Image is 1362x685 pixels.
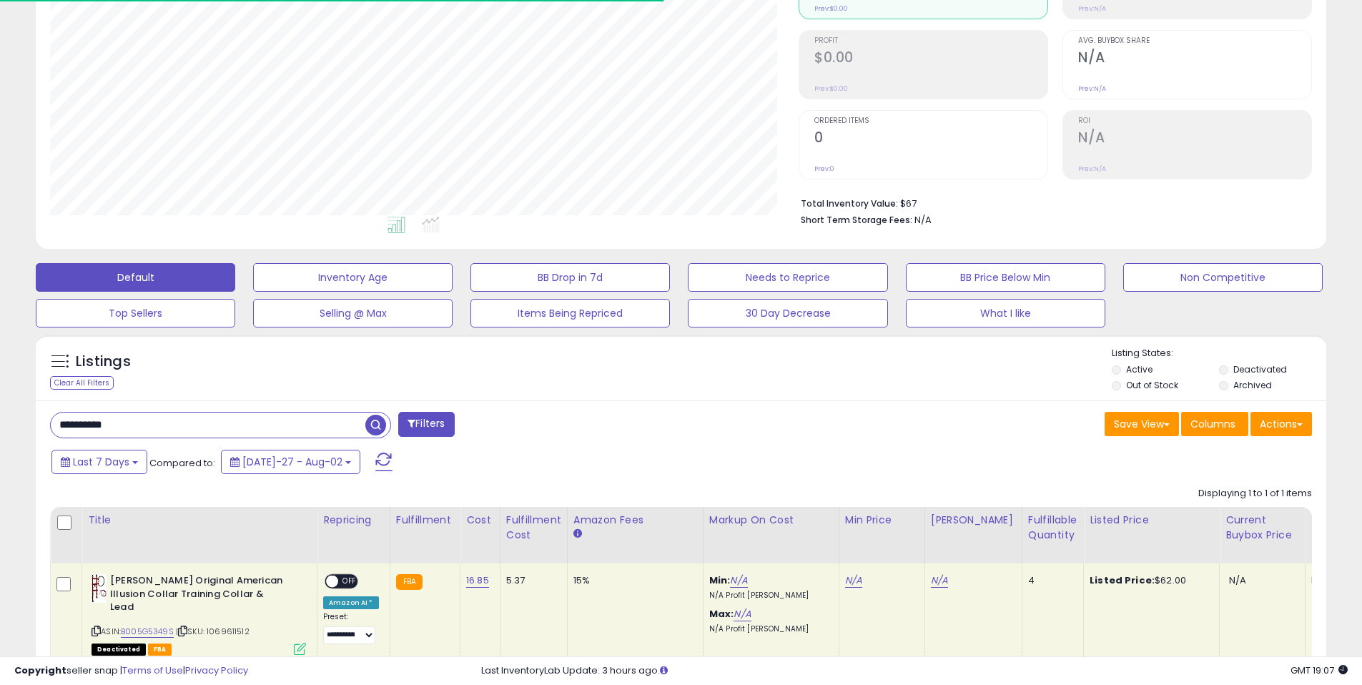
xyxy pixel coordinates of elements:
[149,456,215,470] span: Compared to:
[506,513,561,543] div: Fulfillment Cost
[51,450,147,474] button: Last 7 Days
[1090,513,1213,528] div: Listed Price
[801,194,1301,211] li: $67
[906,263,1105,292] button: BB Price Below Min
[92,644,146,656] span: All listings that are unavailable for purchase on Amazon for any reason other than out-of-stock
[466,513,494,528] div: Cost
[398,412,454,437] button: Filters
[814,84,848,93] small: Prev: $0.00
[1078,164,1106,173] small: Prev: N/A
[703,507,839,563] th: The percentage added to the cost of goods (COGS) that forms the calculator for Min & Max prices.
[734,607,751,621] a: N/A
[121,626,174,638] a: B005G5349S
[36,299,235,327] button: Top Sellers
[1078,117,1311,125] span: ROI
[1198,487,1312,501] div: Displaying 1 to 1 of 1 items
[470,263,670,292] button: BB Drop in 7d
[573,528,582,541] small: Amazon Fees.
[396,513,454,528] div: Fulfillment
[185,664,248,677] a: Privacy Policy
[1112,347,1326,360] p: Listing States:
[221,450,360,474] button: [DATE]-27 - Aug-02
[1225,513,1299,543] div: Current Buybox Price
[470,299,670,327] button: Items Being Repriced
[14,664,66,677] strong: Copyright
[845,513,919,528] div: Min Price
[323,513,384,528] div: Repricing
[1078,37,1311,45] span: Avg. Buybox Share
[1233,363,1287,375] label: Deactivated
[481,664,1348,678] div: Last InventoryLab Update: 3 hours ago.
[148,644,172,656] span: FBA
[176,626,250,637] span: | SKU: 1069611512
[931,513,1016,528] div: [PERSON_NAME]
[906,299,1105,327] button: What I like
[914,213,932,227] span: N/A
[688,263,887,292] button: Needs to Reprice
[801,214,912,226] b: Short Term Storage Fees:
[1233,379,1272,391] label: Archived
[92,574,107,603] img: 416O2zrqlAL._SL40_.jpg
[1126,379,1178,391] label: Out of Stock
[466,573,489,588] a: 16.85
[814,49,1047,69] h2: $0.00
[1078,4,1106,13] small: Prev: N/A
[92,574,306,654] div: ASIN:
[396,574,423,590] small: FBA
[1250,412,1312,436] button: Actions
[253,299,453,327] button: Selling @ Max
[814,164,834,173] small: Prev: 0
[1028,513,1077,543] div: Fulfillable Quantity
[1078,84,1106,93] small: Prev: N/A
[814,129,1047,149] h2: 0
[1123,263,1323,292] button: Non Competitive
[1090,574,1208,587] div: $62.00
[730,573,747,588] a: N/A
[242,455,342,469] span: [DATE]-27 - Aug-02
[801,197,898,210] b: Total Inventory Value:
[1090,573,1155,587] b: Listed Price:
[573,574,692,587] div: 15%
[110,574,284,618] b: [PERSON_NAME] Original American Illusion Collar Training Collar & Lead
[709,573,731,587] b: Min:
[1181,412,1248,436] button: Columns
[688,299,887,327] button: 30 Day Decrease
[36,263,235,292] button: Default
[338,576,361,588] span: OFF
[323,612,379,644] div: Preset:
[845,573,862,588] a: N/A
[1078,49,1311,69] h2: N/A
[1311,574,1358,587] div: N/A
[253,263,453,292] button: Inventory Age
[1229,573,1246,587] span: N/A
[709,624,828,634] p: N/A Profit [PERSON_NAME]
[1190,417,1235,431] span: Columns
[122,664,183,677] a: Terms of Use
[506,574,556,587] div: 5.37
[88,513,311,528] div: Title
[1105,412,1179,436] button: Save View
[709,513,833,528] div: Markup on Cost
[814,117,1047,125] span: Ordered Items
[76,352,131,372] h5: Listings
[1126,363,1153,375] label: Active
[573,513,697,528] div: Amazon Fees
[73,455,129,469] span: Last 7 Days
[1028,574,1072,587] div: 4
[14,664,248,678] div: seller snap | |
[323,596,379,609] div: Amazon AI *
[709,591,828,601] p: N/A Profit [PERSON_NAME]
[709,607,734,621] b: Max:
[50,376,114,390] div: Clear All Filters
[814,4,848,13] small: Prev: $0.00
[1291,664,1348,677] span: 2025-08-10 19:07 GMT
[931,573,948,588] a: N/A
[1078,129,1311,149] h2: N/A
[814,37,1047,45] span: Profit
